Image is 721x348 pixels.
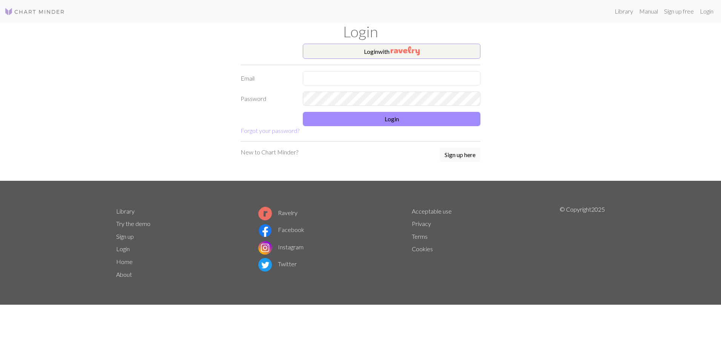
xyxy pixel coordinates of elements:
[112,23,609,41] h1: Login
[440,148,480,163] a: Sign up here
[303,112,480,126] button: Login
[236,92,298,106] label: Password
[258,241,272,255] img: Instagram logo
[258,260,297,267] a: Twitter
[236,71,298,85] label: Email
[241,127,299,134] a: Forgot your password?
[412,220,431,227] a: Privacy
[258,224,272,237] img: Facebook logo
[258,207,272,220] img: Ravelry logo
[258,243,304,250] a: Instagram
[412,233,428,240] a: Terms
[303,44,480,59] button: Loginwith
[5,7,65,16] img: Logo
[116,233,134,240] a: Sign up
[116,258,133,265] a: Home
[697,4,716,19] a: Login
[116,208,135,215] a: Library
[258,209,298,216] a: Ravelry
[258,226,304,233] a: Facebook
[412,208,452,215] a: Acceptable use
[636,4,661,19] a: Manual
[412,245,433,252] a: Cookies
[560,205,605,281] p: © Copyright 2025
[116,220,150,227] a: Try the demo
[440,148,480,162] button: Sign up here
[258,258,272,272] img: Twitter logo
[116,245,130,252] a: Login
[391,46,420,55] img: Ravelry
[661,4,697,19] a: Sign up free
[116,271,132,278] a: About
[612,4,636,19] a: Library
[241,148,298,157] p: New to Chart Minder?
